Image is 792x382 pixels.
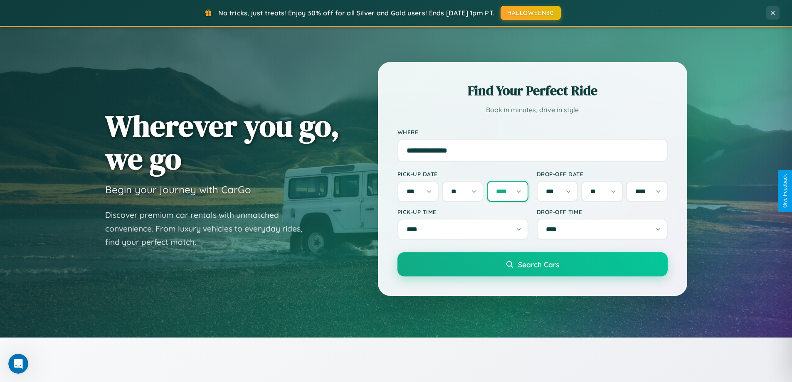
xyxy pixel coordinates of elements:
[397,81,668,100] h2: Find Your Perfect Ride
[782,174,788,208] div: Give Feedback
[105,109,340,175] h1: Wherever you go, we go
[218,9,494,17] span: No tricks, just treats! Enjoy 30% off for all Silver and Gold users! Ends [DATE] 1pm PT.
[397,170,528,177] label: Pick-up Date
[501,6,561,20] button: HALLOWEEN30
[105,183,251,196] h3: Begin your journey with CarGo
[397,104,668,116] p: Book in minutes, drive in style
[518,260,559,269] span: Search Cars
[397,128,668,136] label: Where
[537,170,668,177] label: Drop-off Date
[397,208,528,215] label: Pick-up Time
[8,354,28,374] iframe: Intercom live chat
[397,252,668,276] button: Search Cars
[537,208,668,215] label: Drop-off Time
[105,208,313,249] p: Discover premium car rentals with unmatched convenience. From luxury vehicles to everyday rides, ...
